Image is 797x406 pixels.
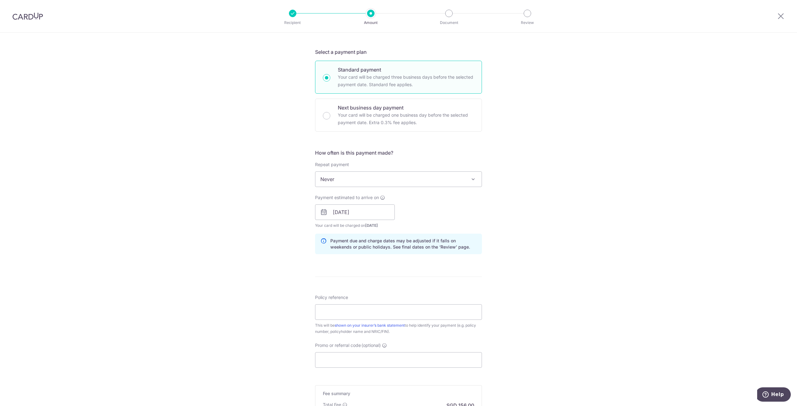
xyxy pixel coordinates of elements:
p: Next business day payment [338,104,474,111]
a: shown on your insurer’s bank statement [335,323,405,328]
p: Review [504,20,550,26]
p: Your card will be charged one business day before the selected payment date. Extra 0.3% fee applies. [338,111,474,126]
input: DD / MM / YYYY [315,204,395,220]
div: This will be to help identify your payment (e.g. policy number, policyholder name and NRIC/FIN). [315,322,482,335]
p: Document [426,20,472,26]
iframe: Opens a widget where you can find more information [757,387,791,403]
p: Standard payment [338,66,474,73]
p: Payment due and charge dates may be adjusted if it falls on weekends or public holidays. See fina... [330,238,477,250]
label: Repeat payment [315,161,349,168]
p: Recipient [270,20,316,26]
img: CardUp [12,12,43,20]
span: Your card will be charged on [315,222,395,229]
span: Never [315,172,482,187]
span: [DATE] [365,223,378,228]
p: Amount [348,20,394,26]
h5: Select a payment plan [315,48,482,56]
h5: Fee summary [323,390,474,397]
label: Policy reference [315,294,348,301]
p: Your card will be charged three business days before the selected payment date. Standard fee appl... [338,73,474,88]
h5: How often is this payment made? [315,149,482,156]
span: Payment estimated to arrive on [315,194,379,201]
span: (optional) [361,342,381,348]
span: Promo or referral code [315,342,361,348]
